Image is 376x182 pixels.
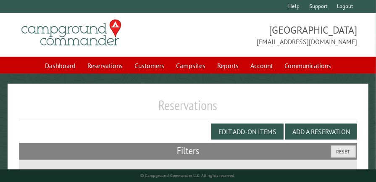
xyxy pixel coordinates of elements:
[279,58,336,74] a: Communications
[129,58,169,74] a: Customers
[212,58,244,74] a: Reports
[245,58,278,74] a: Account
[171,58,210,74] a: Campsites
[211,124,284,140] button: Edit Add-on Items
[141,173,236,178] small: © Campground Commander LLC. All rights reserved.
[19,16,124,49] img: Campground Commander
[331,145,356,158] button: Reset
[285,124,357,140] button: Add a Reservation
[82,58,128,74] a: Reservations
[19,143,358,159] h2: Filters
[188,23,358,47] span: [GEOGRAPHIC_DATA] [EMAIL_ADDRESS][DOMAIN_NAME]
[40,58,81,74] a: Dashboard
[19,97,358,120] h1: Reservations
